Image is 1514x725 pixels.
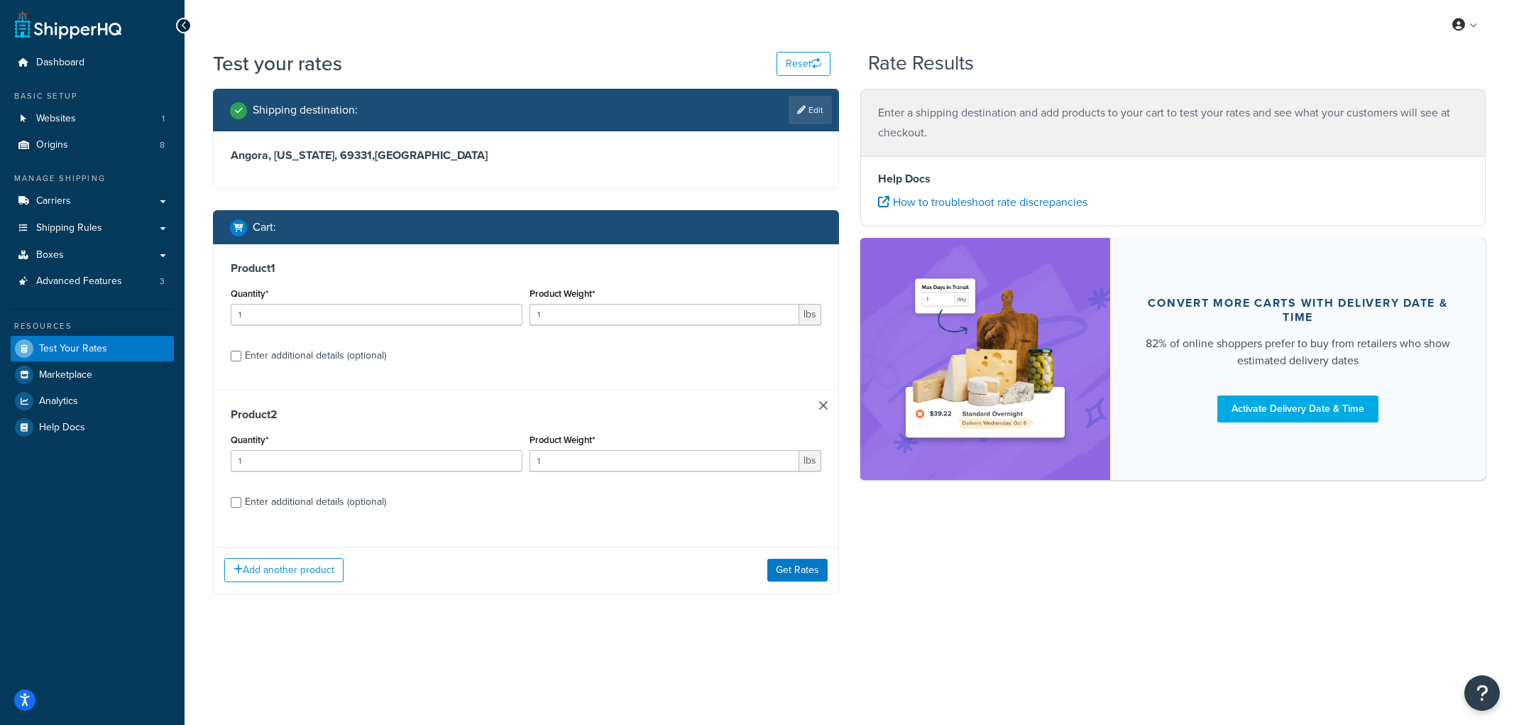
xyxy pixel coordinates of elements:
a: Origins8 [11,132,174,158]
span: lbs [799,304,821,325]
div: Convert more carts with delivery date & time [1144,296,1452,325]
a: Remove Item [819,401,828,410]
h2: Rate Results [868,53,974,75]
a: Boxes [11,242,174,268]
a: Marketplace [11,362,174,388]
div: Resources [11,320,174,332]
img: feature-image-ddt-36eae7f7280da8017bfb280eaccd9c446f90b1fe08728e4019434db127062ab4.png [896,259,1074,459]
input: 0.00 [530,450,799,471]
span: 3 [160,276,165,288]
span: Carriers [36,195,71,207]
span: lbs [799,450,821,471]
a: Help Docs [11,415,174,440]
a: Edit [789,96,832,124]
span: Advanced Features [36,276,122,288]
button: Reset [777,52,830,76]
li: Advanced Features [11,268,174,295]
p: Enter a shipping destination and add products to your cart to test your rates and see what your c... [878,103,1469,143]
label: Product Weight* [530,435,595,445]
a: Analytics [11,388,174,414]
h3: Product 1 [231,261,821,276]
a: Test Your Rates [11,336,174,361]
span: Test Your Rates [39,343,107,355]
li: Origins [11,132,174,158]
span: Marketplace [39,369,92,381]
input: 0.00 [530,304,799,325]
span: Boxes [36,249,64,261]
button: Get Rates [767,559,828,582]
button: Open Resource Center [1464,675,1500,711]
input: 0 [231,450,522,471]
input: Enter additional details (optional) [231,351,241,361]
div: Enter additional details (optional) [245,492,386,512]
span: Dashboard [36,57,84,69]
label: Quantity* [231,435,268,445]
h2: Shipping destination : [253,104,358,116]
label: Product Weight* [530,288,595,299]
span: Origins [36,139,68,151]
a: Shipping Rules [11,215,174,241]
span: Analytics [39,396,78,408]
a: Dashboard [11,50,174,76]
div: Manage Shipping [11,173,174,185]
button: Add another product [224,558,344,582]
h1: Test your rates [213,50,342,77]
a: Advanced Features3 [11,268,174,295]
div: Basic Setup [11,90,174,102]
input: Enter additional details (optional) [231,497,241,508]
h2: Cart : [253,221,276,234]
input: 0 [231,304,522,325]
label: Quantity* [231,288,268,299]
span: Shipping Rules [36,222,102,234]
span: Help Docs [39,422,85,434]
a: Activate Delivery Date & Time [1217,396,1378,423]
li: Websites [11,106,174,132]
span: 8 [160,139,165,151]
a: Websites1 [11,106,174,132]
h3: Angora, [US_STATE], 69331 , [GEOGRAPHIC_DATA] [231,148,821,163]
span: 1 [162,113,165,125]
a: How to troubleshoot rate discrepancies [878,194,1087,210]
div: 82% of online shoppers prefer to buy from retailers who show estimated delivery dates [1144,335,1452,369]
h4: Help Docs [878,170,1469,187]
div: Enter additional details (optional) [245,346,386,366]
a: Carriers [11,188,174,214]
span: Websites [36,113,76,125]
h3: Product 2 [231,408,821,422]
